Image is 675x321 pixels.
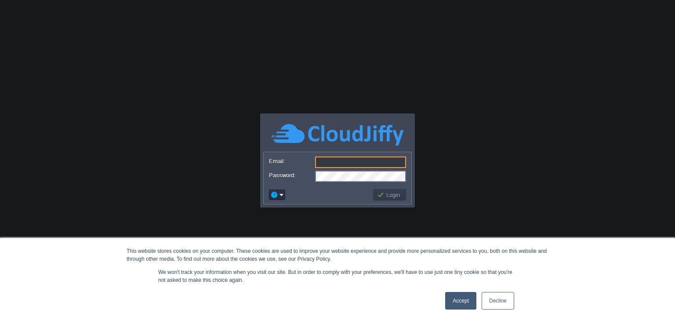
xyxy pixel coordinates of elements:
[269,171,314,180] label: Password:
[272,123,403,147] img: CloudJiffy
[127,247,548,263] div: This website stores cookies on your computer. These cookies are used to improve your website expe...
[269,157,314,166] label: Email:
[377,191,403,199] button: Login
[158,268,517,284] p: We won't track your information when you visit our site. But in order to comply with your prefere...
[482,292,514,310] a: Decline
[445,292,476,310] a: Accept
